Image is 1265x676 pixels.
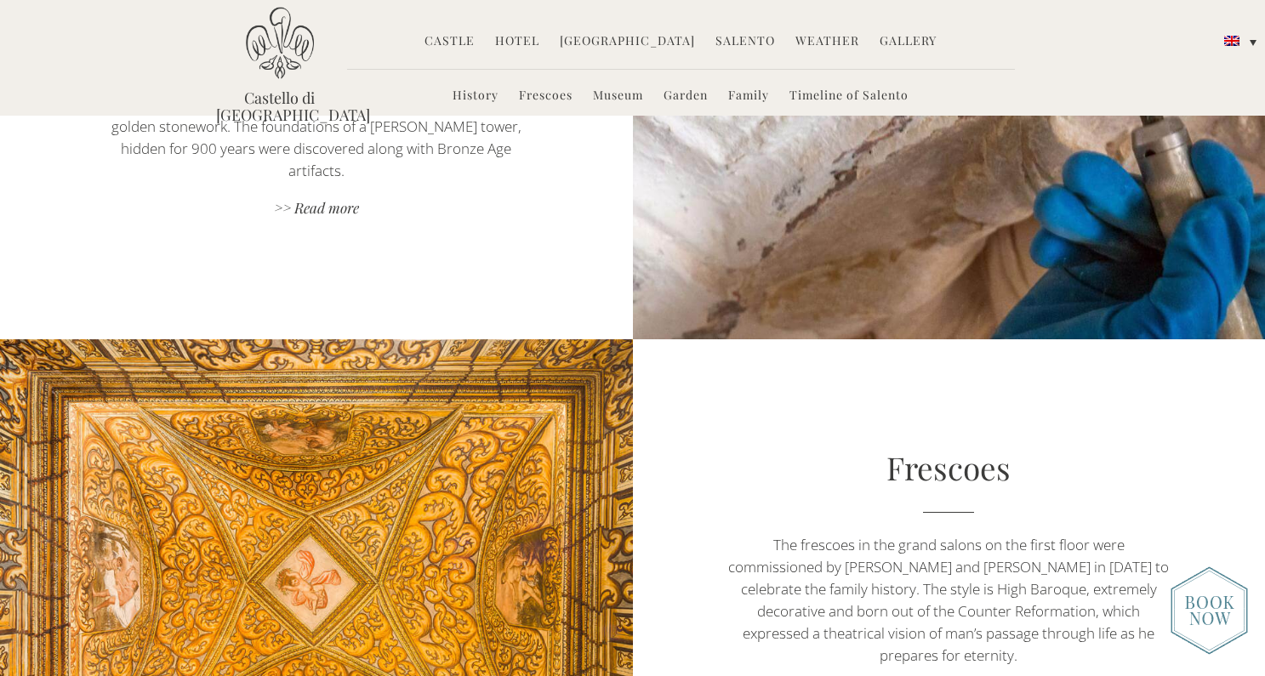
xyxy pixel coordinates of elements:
[216,89,344,123] a: Castello di [GEOGRAPHIC_DATA]
[789,87,909,106] a: Timeline of Salento
[727,534,1170,667] p: The frescoes in the grand salons on the first floor were commissioned by [PERSON_NAME] and [PERSO...
[95,198,538,221] a: >> Read more
[519,87,573,106] a: Frescoes
[795,32,859,52] a: Weather
[425,32,475,52] a: Castle
[880,32,937,52] a: Gallery
[95,71,538,182] p: A groundbreaking renovation project began in [DATE] to restore this magnificent castle to its for...
[1171,566,1248,655] img: new-booknow.png
[1224,36,1239,46] img: English
[495,32,539,52] a: Hotel
[728,87,769,106] a: Family
[453,87,499,106] a: History
[593,87,643,106] a: Museum
[715,32,775,52] a: Salento
[664,87,708,106] a: Garden
[246,7,314,79] img: Castello di Ugento
[560,32,695,52] a: [GEOGRAPHIC_DATA]
[886,446,1011,488] a: Frescoes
